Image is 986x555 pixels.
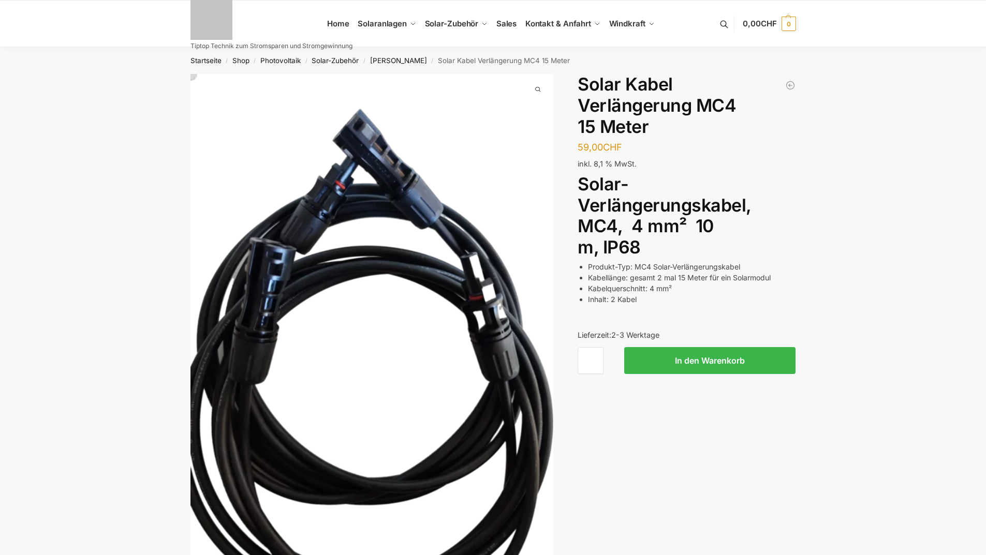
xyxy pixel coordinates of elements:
[603,142,622,153] span: CHF
[260,56,301,65] a: Photovoltaik
[190,43,352,49] p: Tiptop Technik zum Stromsparen und Stromgewinnung
[611,331,659,339] span: 2-3 Werktage
[578,331,659,339] span: Lieferzeit:
[222,57,232,65] span: /
[578,159,637,168] span: inkl. 8,1 % MwSt.
[492,1,521,47] a: Sales
[354,1,420,47] a: Solaranlagen
[785,80,796,91] a: Shelly Pro 3EM
[427,57,438,65] span: /
[249,57,260,65] span: /
[578,347,604,374] input: Produktmenge
[358,19,407,28] span: Solaranlagen
[521,1,605,47] a: Kontakt & Anfahrt
[588,283,796,294] li: Kabelquerschnitt: 4 mm²
[588,272,796,283] li: Kabellänge: gesamt 2 mal 15 Meter für ein Solarmodul
[425,19,479,28] span: Solar-Zubehör
[782,17,796,31] span: 0
[301,57,312,65] span: /
[525,19,591,28] span: Kontakt & Anfahrt
[496,19,517,28] span: Sales
[588,261,796,272] li: Produkt-Typ: MC4 Solar-Verlängerungskabel
[578,74,796,137] h1: Solar Kabel Verlängerung MC4 15 Meter
[312,56,359,65] a: Solar-Zubehör
[624,347,796,374] button: In den Warenkorb
[605,1,659,47] a: Windkraft
[578,174,796,258] h1: Solar-Verlängerungskabel, MC4, 4 mm² 10 m, IP68
[743,8,796,39] a: 0,00CHF 0
[232,56,249,65] a: Shop
[588,294,796,305] li: Inhalt: 2 Kabel
[609,19,645,28] span: Windkraft
[420,1,492,47] a: Solar-Zubehör
[370,56,427,65] a: [PERSON_NAME]
[190,56,222,65] a: Startseite
[172,47,814,74] nav: Breadcrumb
[359,57,370,65] span: /
[578,142,622,153] bdi: 59,00
[761,19,777,28] span: CHF
[743,19,776,28] span: 0,00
